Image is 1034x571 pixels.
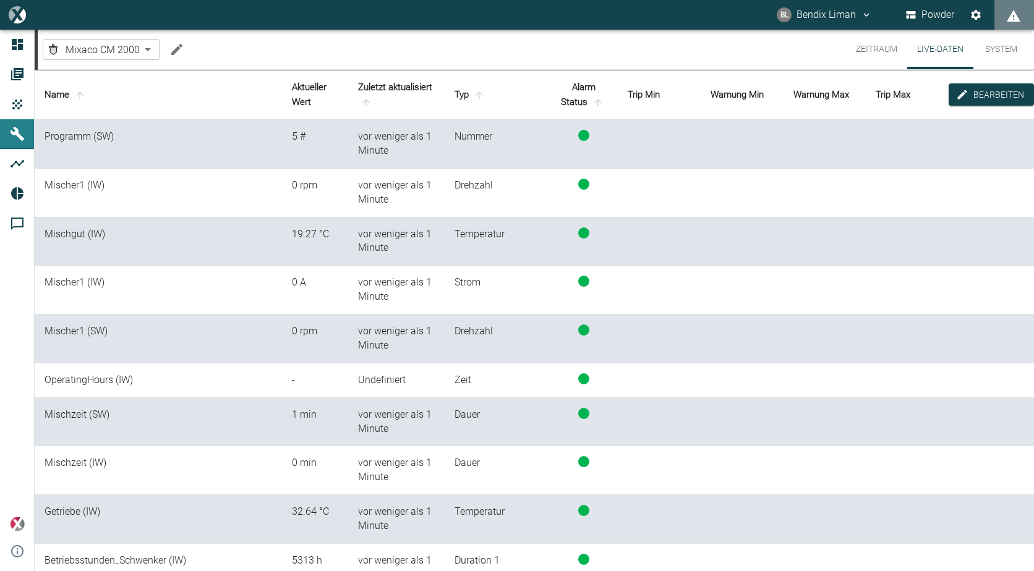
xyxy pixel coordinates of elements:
th: Typ [445,70,550,120]
td: Dauer [445,398,550,447]
button: Machine bearbeiten [164,37,189,62]
div: 2.10.2025, 09:15:21 [358,130,435,158]
span: sort-time [358,97,374,108]
span: sort-type [471,90,487,101]
div: 1 min [292,408,338,422]
td: Mischzeit (IW) [35,446,282,495]
img: logo [9,6,25,23]
button: Live-Daten [907,30,973,69]
td: Undefiniert [348,363,445,398]
div: 32.63889 °C [292,505,338,519]
th: Zuletzt aktualisiert [348,70,445,120]
td: Strom [445,266,550,315]
td: Mischer1 (IW) [35,266,282,315]
th: Name [35,70,282,120]
div: 5313 h [292,554,338,568]
td: Mischzeit (SW) [35,398,282,447]
span: status-running [578,130,589,141]
td: Mischer1 (IW) [35,169,282,218]
div: 0 rpm [292,324,338,339]
span: status-running [578,324,589,336]
div: BL [777,7,792,22]
td: Drehzahl [445,315,550,363]
td: Mischgut (IW) [35,218,282,266]
span: status-running [578,554,589,565]
div: - [292,373,338,387]
td: Drehzahl [445,169,550,218]
span: status-running [578,276,589,287]
div: 5 # [292,130,338,144]
div: 2.10.2025, 09:15:21 [358,456,435,484]
th: Trip Min [618,70,701,120]
td: Nummer [445,120,550,169]
div: 2.10.2025, 09:15:21 [358,227,435,256]
th: Aktueller Wert [282,70,348,120]
div: 2.10.2025, 09:15:21 [358,324,435,353]
td: Zeit [445,363,550,398]
span: sort-status [590,97,606,108]
div: 2.10.2025, 09:15:21 [358,408,435,436]
button: bendix.liman@kansaihelios-cws.de [775,4,874,26]
img: Xplore Logo [10,517,25,531]
td: Programm (SW) [35,120,282,169]
span: status-running [578,373,589,384]
th: Warnung Min [701,70,784,120]
a: Mixaco CM 2000 [46,42,140,57]
td: Getriebe (IW) [35,495,282,544]
div: 19.270832 °C [292,227,338,242]
span: status-running [578,179,589,190]
th: Alarm Status [550,70,618,120]
th: Warnung Max [784,70,866,120]
td: Mischer1 (SW) [35,315,282,363]
span: status-running [578,408,589,419]
span: Mixaco CM 2000 [66,43,140,57]
td: Temperatur [445,218,550,266]
td: Temperatur [445,495,550,544]
span: status-running [578,227,589,239]
div: 2.10.2025, 09:15:21 [358,505,435,533]
div: 0 A [292,276,338,290]
div: 0 rpm [292,179,338,193]
button: Einstellungen [965,4,987,26]
button: System [973,30,1029,69]
button: Powder [904,4,957,26]
button: edit-alarms [949,83,1034,106]
div: 0 min [292,456,338,470]
div: 2.10.2025, 09:15:21 [358,179,435,207]
td: OperatingHours (IW) [35,363,282,398]
span: sort-name [72,90,88,101]
div: 2.10.2025, 09:15:21 [358,276,435,304]
span: status-running [578,505,589,516]
span: status-running [578,456,589,467]
button: Zeitraum [846,30,907,69]
th: Trip Max [866,70,949,120]
td: Dauer [445,446,550,495]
